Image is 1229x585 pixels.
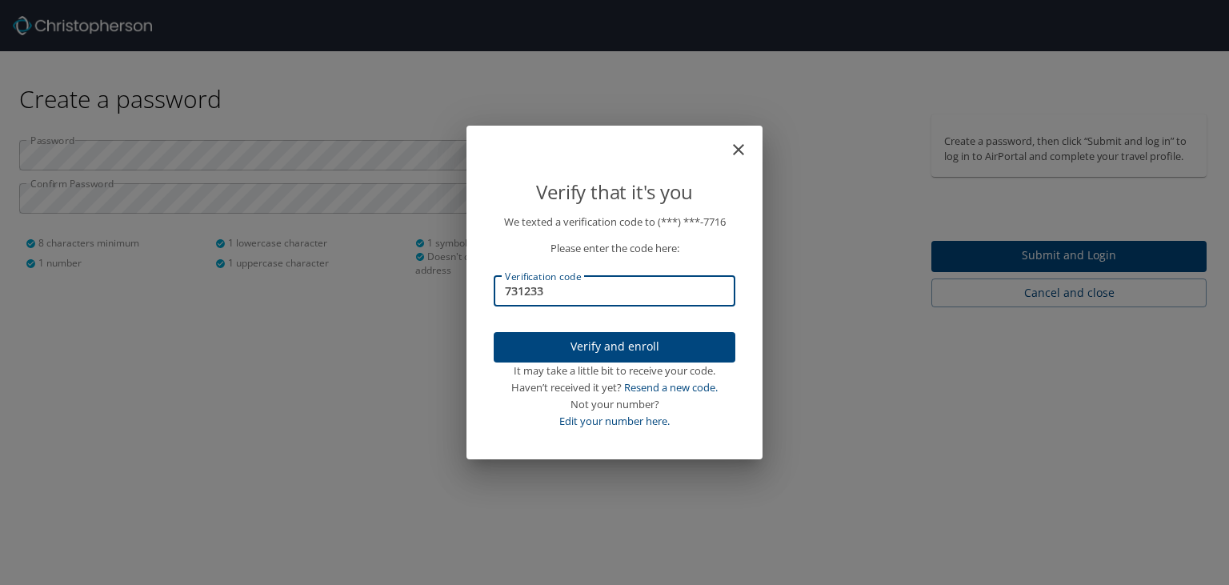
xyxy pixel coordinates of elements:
a: Edit your number here. [559,414,670,428]
span: Verify and enroll [506,337,723,357]
div: Haven’t received it yet? [494,379,735,396]
p: Please enter the code here: [494,240,735,257]
button: close [737,132,756,151]
button: Verify and enroll [494,332,735,363]
p: We texted a verification code to (***) ***- 7716 [494,214,735,230]
div: Not your number? [494,396,735,413]
p: Verify that it's you [494,177,735,207]
div: It may take a little bit to receive your code. [494,363,735,379]
a: Resend a new code. [624,380,718,395]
